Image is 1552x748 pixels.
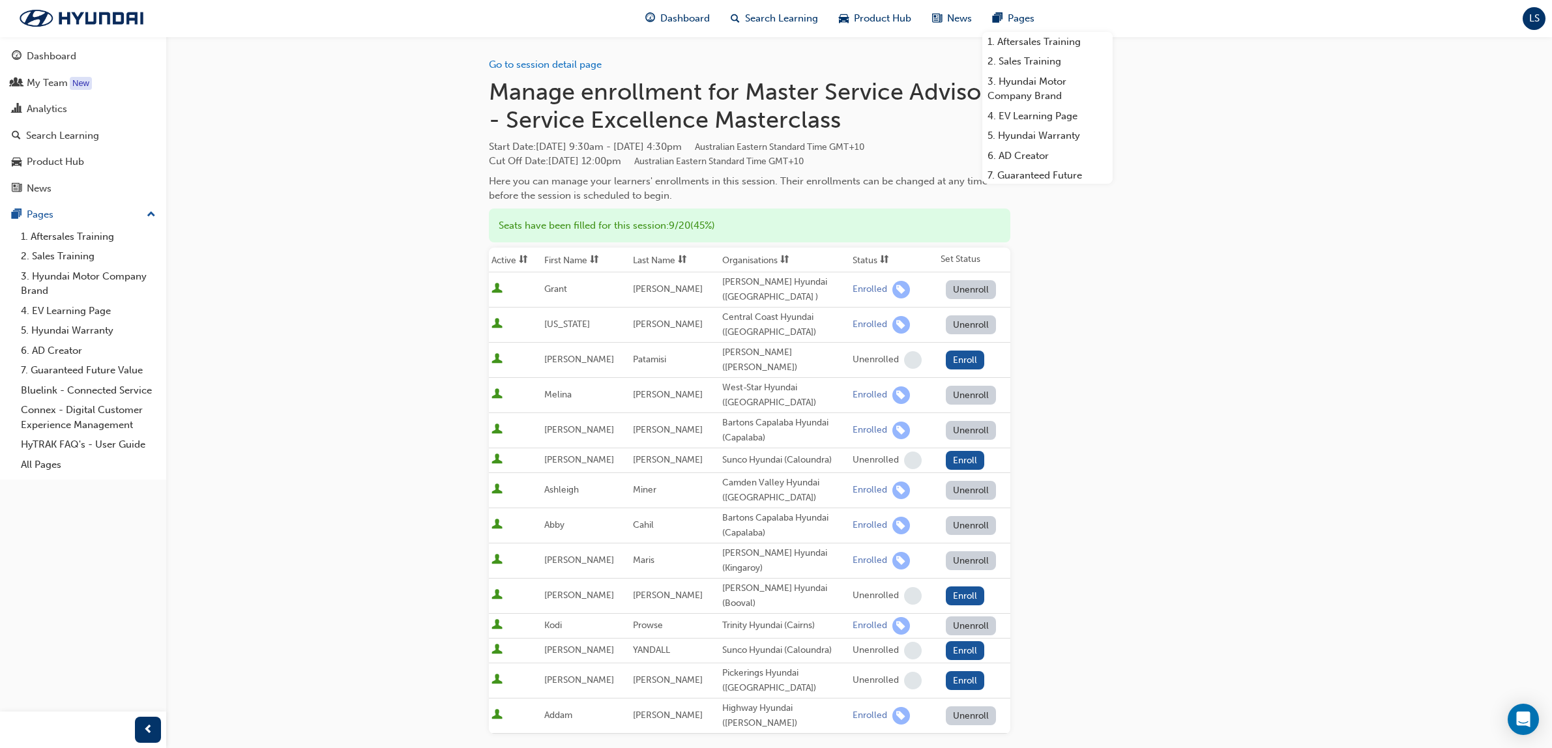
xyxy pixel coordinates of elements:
span: chart-icon [12,104,22,115]
div: [PERSON_NAME] Hyundai ([GEOGRAPHIC_DATA] ) [722,275,847,304]
span: learningRecordVerb_NONE-icon [904,351,922,369]
span: learningRecordVerb_ENROLL-icon [892,552,910,569]
button: Unenroll [946,516,997,535]
div: Unenrolled [853,590,899,602]
div: My Team [27,76,68,91]
span: LS [1529,11,1540,26]
a: Go to session detail page [489,59,602,70]
button: Pages [5,203,161,227]
a: pages-iconPages [982,5,1045,32]
span: guage-icon [645,10,655,27]
span: Kodi [544,620,562,631]
div: Enrolled [853,389,887,401]
div: Tooltip anchor [70,77,92,90]
div: Unenrolled [853,354,899,366]
span: Pages [1008,11,1034,26]
button: Unenroll [946,386,997,405]
span: User is active [491,589,503,602]
a: 1. Aftersales Training [16,227,161,247]
span: Australian Eastern Standard Time GMT+10 [695,141,864,152]
div: Enrolled [853,283,887,296]
span: [PERSON_NAME] [633,283,703,295]
div: Bartons Capalaba Hyundai (Capalaba) [722,416,847,445]
button: Enroll [946,641,985,660]
div: Analytics [27,102,67,117]
span: sorting-icon [590,255,599,266]
a: 1. Aftersales Training [982,32,1113,52]
span: pages-icon [12,209,22,221]
span: Miner [633,484,656,495]
div: Search Learning [26,128,99,143]
a: search-iconSearch Learning [720,5,828,32]
span: User is active [491,554,503,567]
span: [PERSON_NAME] [544,354,614,365]
a: Bluelink - Connected Service [16,381,161,401]
span: User is active [491,424,503,437]
a: My Team [5,71,161,95]
div: Sunco Hyundai (Caloundra) [722,643,847,658]
span: Cahil [633,519,654,530]
span: search-icon [12,130,21,142]
span: Product Hub [854,11,911,26]
span: learningRecordVerb_NONE-icon [904,452,922,469]
div: Central Coast Hyundai ([GEOGRAPHIC_DATA]) [722,310,847,339]
span: Dashboard [660,11,710,26]
div: Trinity Hyundai (Cairns) [722,618,847,633]
a: 2. Sales Training [16,246,161,266]
a: 4. EV Learning Page [982,106,1113,126]
span: User is active [491,483,503,496]
a: News [5,177,161,201]
a: 2. Sales Training [982,51,1113,72]
th: Toggle SortBy [542,248,630,272]
span: learningRecordVerb_ENROLL-icon [892,386,910,404]
span: learningRecordVerb_NONE-icon [904,642,922,659]
span: sorting-icon [780,255,789,266]
span: Cut Off Date : [DATE] 12:00pm [489,155,804,167]
button: Unenroll [946,616,997,635]
span: car-icon [839,10,849,27]
div: Dashboard [27,49,76,64]
span: learningRecordVerb_ENROLL-icon [892,617,910,635]
a: All Pages [16,455,161,475]
span: [PERSON_NAME] [544,674,614,685]
span: User is active [491,283,503,296]
a: guage-iconDashboard [635,5,720,32]
button: Enroll [946,586,985,605]
span: Ashleigh [544,484,579,495]
span: people-icon [12,78,22,89]
th: Toggle SortBy [720,248,850,272]
span: [PERSON_NAME] [544,424,614,435]
span: prev-icon [143,722,153,738]
button: LS [1523,7,1545,30]
span: Australian Eastern Standard Time GMT+10 [634,156,804,167]
th: Toggle SortBy [850,248,938,272]
div: Highway Hyundai ([PERSON_NAME]) [722,701,847,730]
span: User is active [491,353,503,366]
span: learningRecordVerb_NONE-icon [904,672,922,689]
span: Patamisi [633,354,666,365]
div: Pickerings Hyundai ([GEOGRAPHIC_DATA]) [722,666,847,695]
div: Unenrolled [853,644,899,657]
span: learningRecordVerb_NONE-icon [904,587,922,605]
div: Camden Valley Hyundai ([GEOGRAPHIC_DATA]) [722,476,847,505]
a: 4. EV Learning Page [16,301,161,321]
span: [PERSON_NAME] [633,454,703,465]
a: Connex - Digital Customer Experience Management [16,400,161,435]
span: [PERSON_NAME] [633,710,703,721]
span: pages-icon [993,10,1003,27]
button: Enroll [946,671,985,690]
span: User is active [491,519,503,532]
span: Melina [544,389,572,400]
span: Abby [544,519,564,530]
button: Unenroll [946,315,997,334]
button: Unenroll [946,421,997,440]
div: [PERSON_NAME] Hyundai (Booval) [722,581,847,611]
span: Grant [544,283,567,295]
span: Maris [633,554,654,566]
button: Unenroll [946,706,997,725]
div: Enrolled [853,484,887,496]
span: learningRecordVerb_ENROLL-icon [892,482,910,499]
div: Unenrolled [853,454,899,467]
a: 3. Hyundai Motor Company Brand [982,72,1113,106]
div: Bartons Capalaba Hyundai (Capalaba) [722,511,847,540]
